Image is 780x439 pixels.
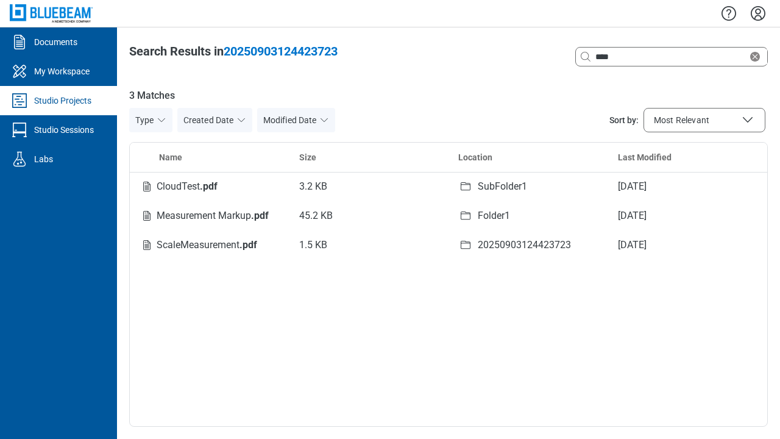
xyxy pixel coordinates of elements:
[458,209,473,223] svg: folder-icon
[478,179,527,194] div: SubFolder1
[10,91,29,110] svg: Studio Projects
[608,201,768,230] td: [DATE]
[10,62,29,81] svg: My Workspace
[239,239,257,251] em: .pdf
[140,209,154,223] svg: File-icon
[130,143,767,260] table: bb-data-table
[458,238,473,252] svg: folder-icon
[129,43,338,60] div: Search Results in
[34,36,77,48] div: Documents
[140,179,154,194] svg: File-icon
[643,108,765,132] button: Sort by:
[478,209,510,223] div: Folder1
[34,65,90,77] div: My Workspace
[34,124,94,136] div: Studio Sessions
[200,180,218,192] em: .pdf
[177,108,252,132] button: Created Date
[289,201,449,230] td: 45.2 KB
[10,32,29,52] svg: Documents
[257,108,335,132] button: Modified Date
[34,153,53,165] div: Labs
[140,238,154,252] svg: File-icon
[224,44,338,59] span: 20250903124423723
[478,238,571,252] div: 20250903124423723
[10,149,29,169] svg: Labs
[748,49,767,64] div: Clear search
[608,172,768,201] td: [DATE]
[157,239,257,251] span: ScaleMeasurement
[289,172,449,201] td: 3.2 KB
[129,108,172,132] button: Type
[157,180,218,192] span: CloudTest
[10,120,29,140] svg: Studio Sessions
[289,230,449,260] td: 1.5 KB
[10,4,93,22] img: Bluebeam, Inc.
[608,230,768,260] td: [DATE]
[251,210,269,221] em: .pdf
[157,210,269,221] span: Measurement Markup
[575,47,768,66] div: Clear search
[748,3,768,24] button: Settings
[458,179,473,194] svg: folder-icon
[34,95,91,107] div: Studio Projects
[129,88,768,103] span: 3 Matches
[654,114,709,126] span: Most Relevant
[609,114,639,126] span: Sort by:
